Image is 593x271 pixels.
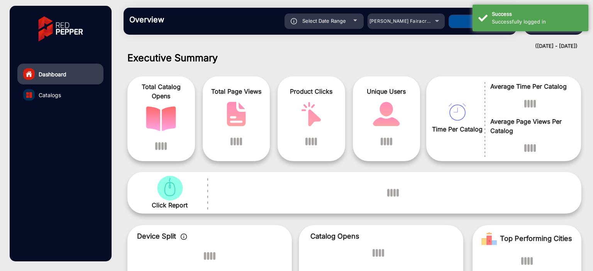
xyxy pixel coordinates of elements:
[116,42,578,50] div: ([DATE] - [DATE])
[152,200,188,210] span: Click Report
[25,71,32,77] img: home
[39,91,61,99] span: Catalogs
[133,82,189,101] span: Total Catalog Opens
[146,106,176,131] img: catalog
[369,18,446,24] span: [PERSON_NAME] Fairacre Farms
[359,87,415,96] span: Unique Users
[490,82,569,91] span: Average Time Per Catalog
[449,15,510,28] button: Apply
[26,92,32,98] img: catalog
[155,176,185,200] img: catalog
[291,18,297,24] img: icon
[283,87,339,96] span: Product Clicks
[296,102,326,126] img: catalog
[127,52,581,64] h1: Executive Summary
[310,231,452,241] p: Catalog Opens
[500,231,572,246] span: Top Performing Cities
[492,18,583,26] div: Successfully logged in
[33,10,88,48] img: vmg-logo
[17,84,103,105] a: Catalogs
[17,64,103,84] a: Dashboard
[492,10,583,18] div: Success
[137,232,176,240] span: Device Split
[490,117,569,135] span: Average Page Views Per Catalog
[371,102,402,126] img: catalog
[221,102,251,126] img: catalog
[302,18,346,24] span: Select Date Range
[129,15,237,24] h3: Overview
[481,231,497,246] img: Rank image
[449,103,466,121] img: catalog
[181,234,187,240] img: icon
[39,70,66,78] span: Dashboard
[208,87,264,96] span: Total Page Views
